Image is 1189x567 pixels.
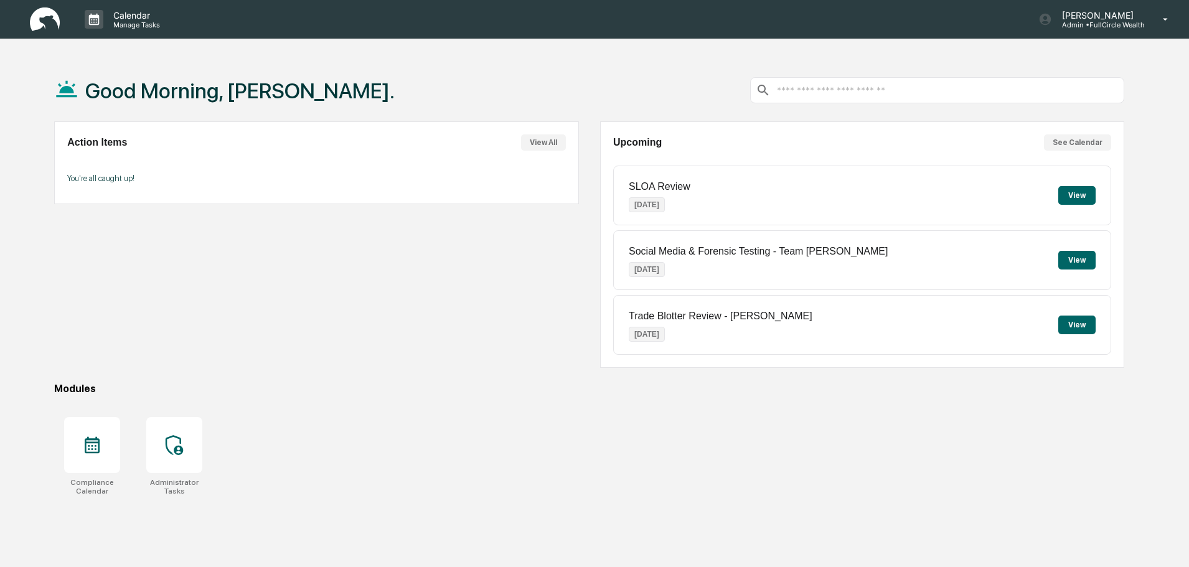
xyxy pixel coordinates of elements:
p: [DATE] [629,327,665,342]
button: View All [521,134,566,151]
button: View [1058,251,1096,269]
p: You're all caught up! [67,174,565,183]
p: Trade Blotter Review - [PERSON_NAME] [629,311,812,322]
div: Modules [54,383,1124,395]
p: Calendar [103,10,166,21]
p: Social Media & Forensic Testing - Team [PERSON_NAME] [629,246,888,257]
button: See Calendar [1044,134,1111,151]
p: [DATE] [629,262,665,277]
div: Administrator Tasks [146,478,202,495]
p: Manage Tasks [103,21,166,29]
h2: Action Items [67,137,127,148]
p: [PERSON_NAME] [1052,10,1145,21]
button: View [1058,186,1096,205]
p: SLOA Review [629,181,690,192]
button: View [1058,316,1096,334]
p: [DATE] [629,197,665,212]
img: logo [30,7,60,32]
p: Admin • FullCircle Wealth [1052,21,1145,29]
h2: Upcoming [613,137,662,148]
h1: Good Morning, [PERSON_NAME]. [85,78,395,103]
div: Compliance Calendar [64,478,120,495]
